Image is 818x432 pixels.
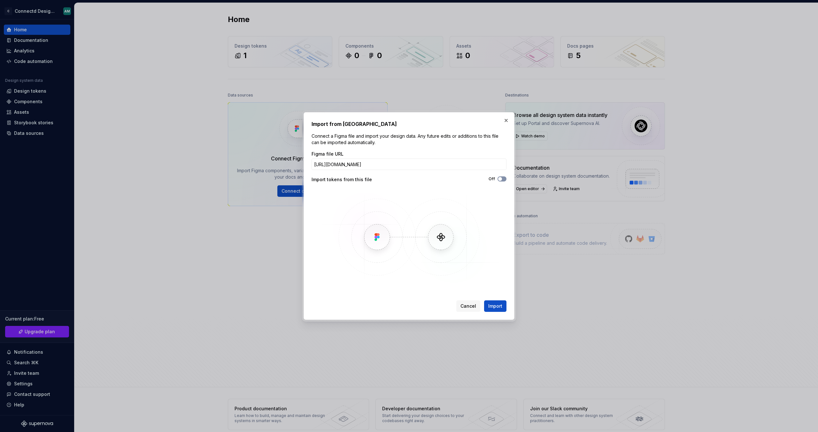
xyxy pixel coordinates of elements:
button: Cancel [456,300,480,312]
input: https://figma.com/file/... [312,158,506,170]
span: Cancel [460,303,476,309]
h2: Import from [GEOGRAPHIC_DATA] [312,120,506,128]
p: Connect a Figma file and import your design data. Any future edits or additions to this file can ... [312,133,506,146]
div: Import tokens from this file [312,176,409,183]
span: Import [488,303,502,309]
button: Import [484,300,506,312]
label: Figma file URL [312,151,343,157]
label: Off [489,176,495,181]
